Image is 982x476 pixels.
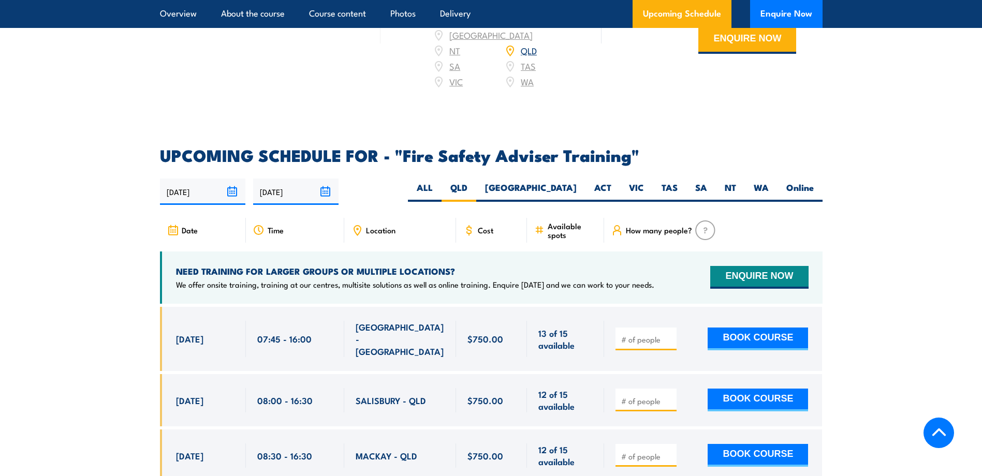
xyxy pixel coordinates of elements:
[521,44,537,56] a: QLD
[467,450,503,462] span: $750.00
[176,394,203,406] span: [DATE]
[621,451,673,462] input: # of people
[708,328,808,350] button: BOOK COURSE
[408,182,442,202] label: ALL
[548,221,597,239] span: Available spots
[708,389,808,411] button: BOOK COURSE
[356,321,445,357] span: [GEOGRAPHIC_DATA] - [GEOGRAPHIC_DATA]
[176,333,203,345] span: [DATE]
[621,396,673,406] input: # of people
[585,182,620,202] label: ACT
[257,394,313,406] span: 08:00 - 16:30
[366,226,395,234] span: Location
[442,182,476,202] label: QLD
[538,327,593,351] span: 13 of 15 available
[257,450,312,462] span: 08:30 - 16:30
[253,178,339,205] input: To date
[478,226,493,234] span: Cost
[653,182,686,202] label: TAS
[620,182,653,202] label: VIC
[268,226,284,234] span: Time
[476,182,585,202] label: [GEOGRAPHIC_DATA]
[467,333,503,345] span: $750.00
[778,182,823,202] label: Online
[698,26,796,54] button: ENQUIRE NOW
[621,334,673,345] input: # of people
[257,333,312,345] span: 07:45 - 16:00
[626,226,692,234] span: How many people?
[686,182,716,202] label: SA
[538,388,593,412] span: 12 of 15 available
[176,265,654,277] h4: NEED TRAINING FOR LARGER GROUPS OR MULTIPLE LOCATIONS?
[467,394,503,406] span: $750.00
[160,147,823,162] h2: UPCOMING SCHEDULE FOR - "Fire Safety Adviser Training"
[176,279,654,290] p: We offer onsite training, training at our centres, multisite solutions as well as online training...
[160,178,245,205] input: From date
[176,450,203,462] span: [DATE]
[182,226,198,234] span: Date
[716,182,745,202] label: NT
[356,394,426,406] span: SALISBURY - QLD
[538,443,593,468] span: 12 of 15 available
[356,450,417,462] span: MACKAY - QLD
[745,182,778,202] label: WA
[708,444,808,467] button: BOOK COURSE
[710,266,808,289] button: ENQUIRE NOW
